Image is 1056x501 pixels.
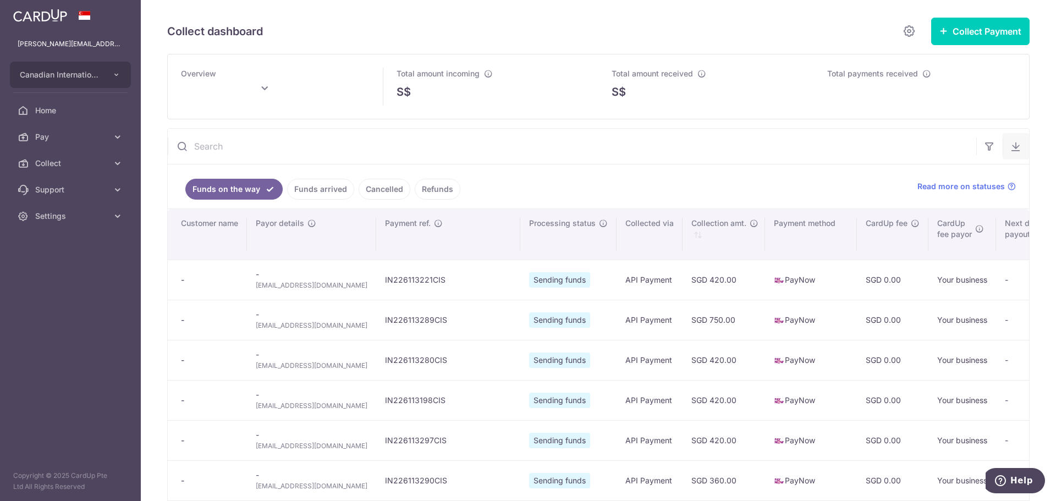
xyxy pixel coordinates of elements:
[287,179,354,200] a: Funds arrived
[376,209,520,260] th: Payment ref.
[415,179,460,200] a: Refunds
[181,475,238,486] div: -
[617,380,683,420] td: API Payment
[857,340,928,380] td: SGD 0.00
[774,275,785,286] img: paynow-md-4fe65508ce96feda548756c5ee0e473c78d4820b8ea51387c6e4ad89e58a5e61.png
[765,380,857,420] td: PayNow
[683,300,765,340] td: SGD 750.00
[529,473,590,488] span: Sending funds
[247,260,376,300] td: -
[520,209,617,260] th: Processing status
[683,380,765,420] td: SGD 420.00
[986,468,1045,496] iframe: Opens a widget where you can find more information
[774,436,785,447] img: paynow-md-4fe65508ce96feda548756c5ee0e473c78d4820b8ea51387c6e4ad89e58a5e61.png
[247,300,376,340] td: -
[181,315,238,326] div: -
[167,23,263,40] h5: Collect dashboard
[931,18,1030,45] button: Collect Payment
[529,393,590,408] span: Sending funds
[376,340,520,380] td: IN226113280CIS
[529,433,590,448] span: Sending funds
[376,300,520,340] td: IN226113289CIS
[765,340,857,380] td: PayNow
[256,320,367,331] span: [EMAIL_ADDRESS][DOMAIN_NAME]
[10,62,131,88] button: Canadian International School Pte Ltd
[617,260,683,300] td: API Payment
[247,460,376,500] td: -
[928,340,996,380] td: Your business
[18,38,123,49] p: [PERSON_NAME][EMAIL_ADDRESS][PERSON_NAME][DOMAIN_NAME]
[247,209,376,260] th: Payor details
[683,260,765,300] td: SGD 420.00
[617,420,683,460] td: API Payment
[765,460,857,500] td: PayNow
[928,420,996,460] td: Your business
[256,400,367,411] span: [EMAIL_ADDRESS][DOMAIN_NAME]
[168,129,976,164] input: Search
[35,131,108,142] span: Pay
[529,272,590,288] span: Sending funds
[857,209,928,260] th: CardUp fee
[774,315,785,326] img: paynow-md-4fe65508ce96feda548756c5ee0e473c78d4820b8ea51387c6e4ad89e58a5e61.png
[765,420,857,460] td: PayNow
[691,218,746,229] span: Collection amt.
[683,340,765,380] td: SGD 420.00
[928,380,996,420] td: Your business
[827,69,918,78] span: Total payments received
[185,179,283,200] a: Funds on the way
[247,380,376,420] td: -
[529,312,590,328] span: Sending funds
[256,280,367,291] span: [EMAIL_ADDRESS][DOMAIN_NAME]
[256,481,367,492] span: [EMAIL_ADDRESS][DOMAIN_NAME]
[765,209,857,260] th: Payment method
[256,218,304,229] span: Payor details
[376,260,520,300] td: IN226113221CIS
[35,158,108,169] span: Collect
[857,300,928,340] td: SGD 0.00
[181,274,238,285] div: -
[20,69,101,80] span: Canadian International School Pte Ltd
[168,209,247,260] th: Customer name
[256,360,367,371] span: [EMAIL_ADDRESS][DOMAIN_NAME]
[683,209,765,260] th: Collection amt. : activate to sort column ascending
[181,355,238,366] div: -
[866,218,908,229] span: CardUp fee
[928,300,996,340] td: Your business
[359,179,410,200] a: Cancelled
[928,260,996,300] td: Your business
[917,181,1016,192] a: Read more on statuses
[617,300,683,340] td: API Payment
[529,353,590,368] span: Sending funds
[35,211,108,222] span: Settings
[857,380,928,420] td: SGD 0.00
[376,380,520,420] td: IN226113198CIS
[385,218,431,229] span: Payment ref.
[247,340,376,380] td: -
[529,218,596,229] span: Processing status
[937,218,972,240] span: CardUp fee payor
[765,300,857,340] td: PayNow
[774,395,785,406] img: paynow-md-4fe65508ce96feda548756c5ee0e473c78d4820b8ea51387c6e4ad89e58a5e61.png
[617,340,683,380] td: API Payment
[765,260,857,300] td: PayNow
[612,84,626,100] span: S$
[35,105,108,116] span: Home
[774,476,785,487] img: paynow-md-4fe65508ce96feda548756c5ee0e473c78d4820b8ea51387c6e4ad89e58a5e61.png
[181,69,216,78] span: Overview
[35,184,108,195] span: Support
[1005,218,1044,240] span: Next day payout fee
[256,441,367,452] span: [EMAIL_ADDRESS][DOMAIN_NAME]
[397,84,411,100] span: S$
[857,420,928,460] td: SGD 0.00
[857,460,928,500] td: SGD 0.00
[683,460,765,500] td: SGD 360.00
[617,460,683,500] td: API Payment
[181,395,238,406] div: -
[683,420,765,460] td: SGD 420.00
[917,181,1005,192] span: Read more on statuses
[928,209,996,260] th: CardUpfee payor
[612,69,693,78] span: Total amount received
[397,69,480,78] span: Total amount incoming
[13,9,67,22] img: CardUp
